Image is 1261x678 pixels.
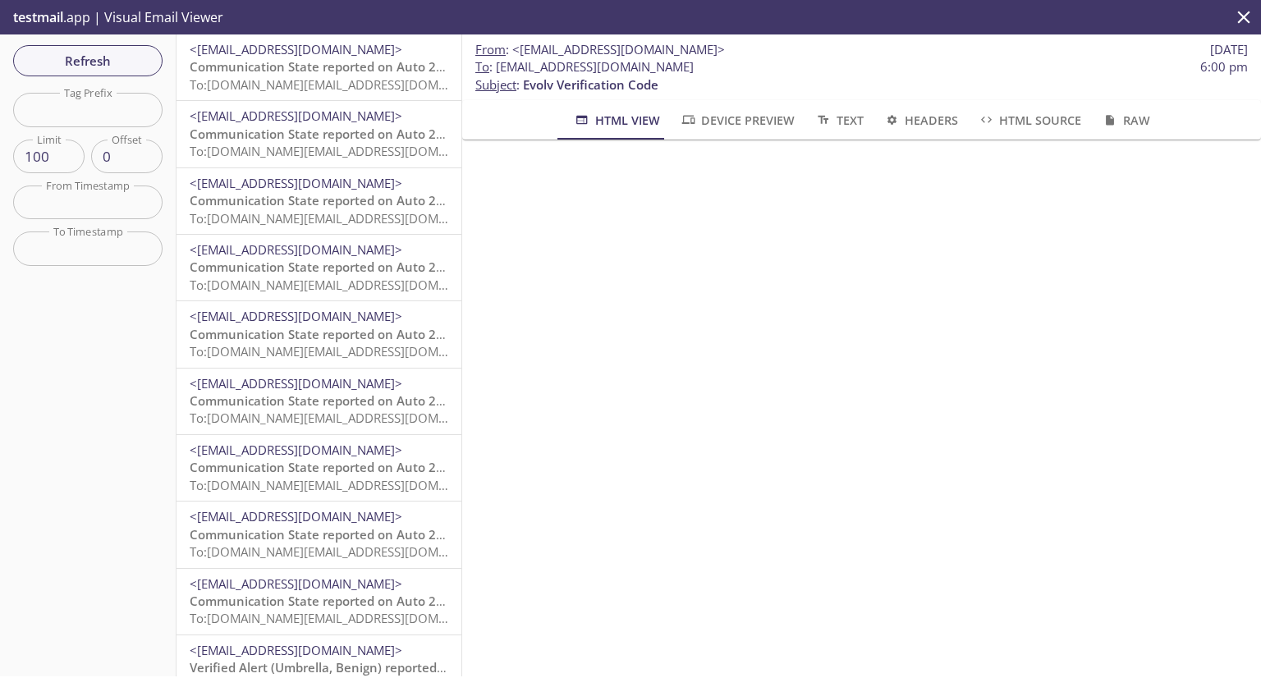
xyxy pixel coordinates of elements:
span: To: [DOMAIN_NAME][EMAIL_ADDRESS][DOMAIN_NAME] [190,343,502,360]
div: <[EMAIL_ADDRESS][DOMAIN_NAME]>Communication State reported on Auto 26a3ec3, null, Evolv Technolog... [177,101,461,167]
div: <[EMAIL_ADDRESS][DOMAIN_NAME]>Communication State reported on Auto 26a3ec3, null, Evolv Technolog... [177,34,461,100]
span: To: [DOMAIN_NAME][EMAIL_ADDRESS][DOMAIN_NAME] [190,410,502,426]
span: Device Preview [680,110,795,131]
span: Communication State reported on Auto 26a3ec3, null, Evolv Technology AppTest - Lab at [DATE] 08: [190,126,777,142]
span: Communication State reported on Auto 26a3ec3, null, Evolv Technology AppTest - Lab at [DATE] 08: [190,192,777,208]
div: <[EMAIL_ADDRESS][DOMAIN_NAME]>Communication State reported on Auto 26a3ec3, null, Evolv Technolog... [177,369,461,434]
span: <[EMAIL_ADDRESS][DOMAIN_NAME]> [190,241,402,258]
span: Communication State reported on Auto 26a3ec3, null, Evolv Technology AppTest - Lab at [DATE] 08: [190,58,777,75]
span: To [475,58,489,75]
span: Subject [475,76,516,93]
span: To: [DOMAIN_NAME][EMAIL_ADDRESS][DOMAIN_NAME] [190,76,502,93]
span: 6:00 pm [1200,58,1248,76]
span: Evolv Verification Code [523,76,658,93]
span: HTML Source [978,110,1081,131]
button: Refresh [13,45,163,76]
span: <[EMAIL_ADDRESS][DOMAIN_NAME]> [190,108,402,124]
div: <[EMAIL_ADDRESS][DOMAIN_NAME]>Communication State reported on Auto 26a3ec3, null, Evolv Technolog... [177,502,461,567]
span: Communication State reported on Auto 26a3ec3, null, Evolv Technology AppTest - Lab at [DATE] 08: [190,593,777,609]
span: <[EMAIL_ADDRESS][DOMAIN_NAME]> [190,642,402,658]
span: <[EMAIL_ADDRESS][DOMAIN_NAME]> [190,508,402,525]
span: Communication State reported on Auto 26a3ec3, null, Evolv Technology AppTest - Lab at [DATE] 08: [190,392,777,409]
span: To: [DOMAIN_NAME][EMAIL_ADDRESS][DOMAIN_NAME] [190,543,502,560]
span: Communication State reported on Auto 26a3ec3, null, Evolv Technology AppTest - Lab at [DATE] 08: [190,459,777,475]
span: [DATE] [1210,41,1248,58]
span: Text [814,110,863,131]
span: <[EMAIL_ADDRESS][DOMAIN_NAME]> [190,308,402,324]
div: <[EMAIL_ADDRESS][DOMAIN_NAME]>Communication State reported on Auto 26a3ec3, null, Evolv Technolog... [177,235,461,300]
div: <[EMAIL_ADDRESS][DOMAIN_NAME]>Communication State reported on Auto 26a3ec3, null, Evolv Technolog... [177,168,461,234]
div: <[EMAIL_ADDRESS][DOMAIN_NAME]>Communication State reported on Auto 26a3ec3, null, Evolv Technolog... [177,435,461,501]
span: Refresh [26,50,149,71]
span: To: [DOMAIN_NAME][EMAIL_ADDRESS][DOMAIN_NAME] [190,610,502,626]
span: Communication State reported on Auto 26a3ec3, null, Evolv Technology AppTest - Lab at [DATE] 08: [190,259,777,275]
div: <[EMAIL_ADDRESS][DOMAIN_NAME]>Communication State reported on Auto 26a3ec3, null, Evolv Technolog... [177,569,461,634]
span: : [475,41,725,58]
span: <[EMAIL_ADDRESS][DOMAIN_NAME]> [512,41,725,57]
span: <[EMAIL_ADDRESS][DOMAIN_NAME]> [190,575,402,592]
span: <[EMAIL_ADDRESS][DOMAIN_NAME]> [190,175,402,191]
span: Headers [883,110,958,131]
div: <[EMAIL_ADDRESS][DOMAIN_NAME]>Communication State reported on Auto 26a3ec3, null, Evolv Technolog... [177,301,461,367]
span: Verified Alert (Umbrella, Benign) reported on Auto 26a3ec3 [190,659,541,676]
span: Communication State reported on Auto 26a3ec3, null, Evolv Technology AppTest - Lab at [DATE] 08: [190,326,777,342]
span: <[EMAIL_ADDRESS][DOMAIN_NAME]> [190,375,402,392]
span: testmail [13,8,63,26]
span: To: [DOMAIN_NAME][EMAIL_ADDRESS][DOMAIN_NAME] [190,210,502,227]
span: From [475,41,506,57]
span: Communication State reported on Auto 26a3ec3, null, Evolv Technology AppTest - Lab at [DATE] 08: [190,526,777,543]
span: <[EMAIL_ADDRESS][DOMAIN_NAME]> [190,41,402,57]
span: <[EMAIL_ADDRESS][DOMAIN_NAME]> [190,442,402,458]
span: To: [DOMAIN_NAME][EMAIL_ADDRESS][DOMAIN_NAME] [190,277,502,293]
span: : [EMAIL_ADDRESS][DOMAIN_NAME] [475,58,694,76]
span: Raw [1101,110,1149,131]
span: To: [DOMAIN_NAME][EMAIL_ADDRESS][DOMAIN_NAME] [190,143,502,159]
span: HTML View [573,110,659,131]
p: : [475,58,1248,94]
span: To: [DOMAIN_NAME][EMAIL_ADDRESS][DOMAIN_NAME] [190,477,502,493]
